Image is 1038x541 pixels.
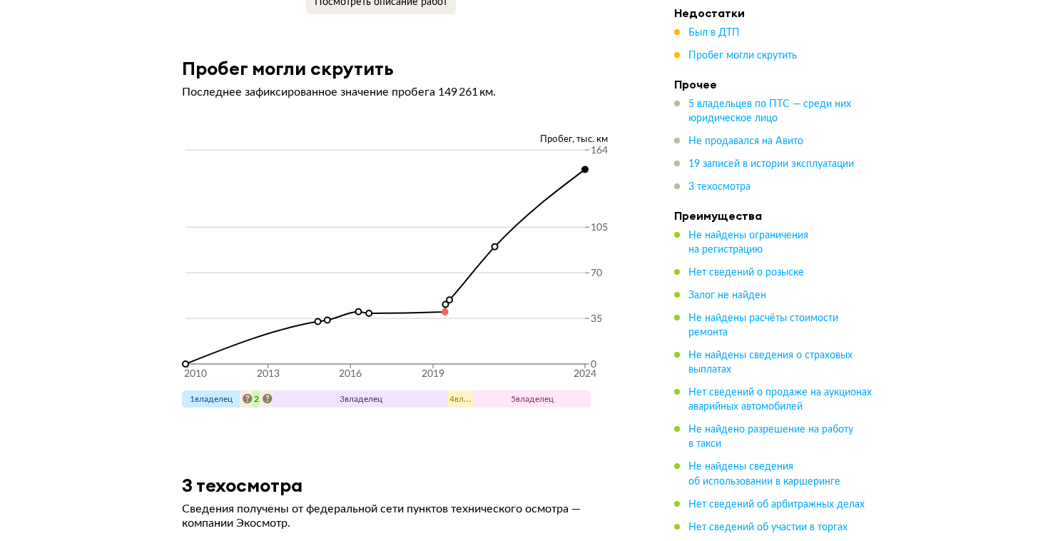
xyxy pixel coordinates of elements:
h4: Недостатки [674,6,874,20]
span: Нет сведений об участии в торгах [688,522,848,532]
h4: Преимущества [674,208,874,223]
tspan: 70 [591,268,602,278]
span: Не найдено разрешение на работу в такси [688,425,853,449]
span: 3 владелец [340,395,382,403]
span: Не найдены расчёты стоимости ремонта [688,313,838,338]
span: 5 владелец [511,395,554,403]
h3: 3 техосмотра [182,474,302,496]
span: 3 техосмотра [688,182,750,192]
p: Сведения получены от федеральной сети пунктов технического осмотра — компании Экосмотр. [182,502,631,530]
tspan: 2019 [421,369,444,379]
span: Нет сведений об арбитражных делах [688,499,865,509]
tspan: 2013 [256,369,279,379]
span: 1 владелец [190,395,233,403]
h4: Прочее [674,77,874,91]
span: Был в ДТП [688,28,740,38]
span: Не найдены сведения о страховых выплатах [688,350,853,375]
tspan: 2024 [574,369,596,379]
span: 5 владельцев по ПТС — среди них юридическое лицо [688,99,851,123]
h3: Пробег могли скрутить [182,57,394,79]
span: Не найдены ограничения на регистрацию [688,231,808,255]
tspan: 2016 [339,369,362,379]
span: Залог не найден [688,290,766,300]
span: Нет сведений о продаже на аукционах аварийных автомобилей [688,388,872,412]
span: Не найдены сведения об использовании в каршеринге [688,462,840,486]
span: Пробег могли скрутить [688,51,797,61]
span: Не продавался на Авито [688,136,803,146]
div: Пробег, тыс. км [182,133,631,146]
tspan: 105 [591,223,608,233]
span: Нет сведений о розыске [688,268,804,278]
span: 2 владелец [254,394,297,404]
p: Последнее зафиксированное значение пробега 149 261 км. [182,85,631,99]
tspan: 164 [591,146,608,156]
tspan: 0 [591,360,596,370]
tspan: 2010 [183,369,206,379]
span: 19 записей в истории эксплуатации [688,159,854,169]
span: 4 владелец [449,394,492,404]
tspan: 35 [591,314,602,324]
